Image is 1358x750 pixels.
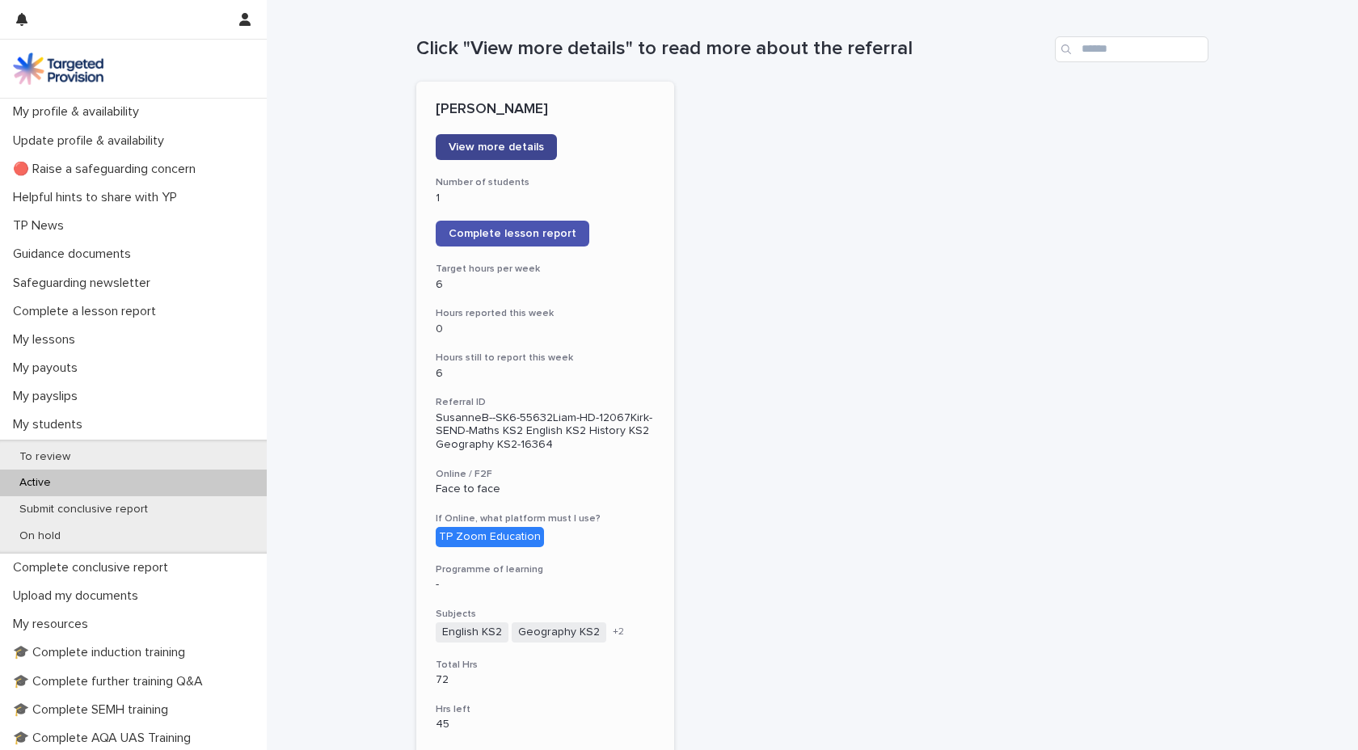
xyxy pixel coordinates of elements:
p: Submit conclusive report [6,503,161,516]
h3: Number of students [436,176,655,189]
p: SusanneB--SK6-55632Liam-HD-12067Kirk-SEND-Maths KS2 English KS2 History KS2 Geography KS2-16364 [436,411,655,452]
p: My lessons [6,332,88,348]
p: Helpful hints to share with YP [6,190,190,205]
h3: Total Hrs [436,659,655,672]
p: 🔴 Raise a safeguarding concern [6,162,209,177]
p: Face to face [436,482,655,496]
p: Safeguarding newsletter [6,276,163,291]
h3: Hours still to report this week [436,352,655,364]
p: 0 [436,322,655,336]
p: 6 [436,278,655,292]
p: On hold [6,529,74,543]
p: My profile & availability [6,104,152,120]
p: My payouts [6,360,91,376]
div: TP Zoom Education [436,527,544,547]
p: 🎓 Complete further training Q&A [6,674,216,689]
p: Upload my documents [6,588,151,604]
p: To review [6,450,83,464]
p: - [436,578,655,592]
h1: Click "View more details" to read more about the referral [416,37,1048,61]
span: English KS2 [436,622,508,643]
p: My payslips [6,389,91,404]
p: 72 [436,673,655,687]
a: Complete lesson report [436,221,589,246]
input: Search [1055,36,1208,62]
p: 6 [436,367,655,381]
img: M5nRWzHhSzIhMunXDL62 [13,53,103,85]
span: Complete lesson report [449,228,576,239]
p: 🎓 Complete SEMH training [6,702,181,718]
p: Complete a lesson report [6,304,169,319]
p: [PERSON_NAME] [436,101,655,119]
p: 🎓 Complete induction training [6,645,198,660]
h3: Online / F2F [436,468,655,481]
p: TP News [6,218,77,234]
span: Geography KS2 [512,622,606,643]
p: Active [6,476,64,490]
h3: Referral ID [436,396,655,409]
a: View more details [436,134,557,160]
p: 🎓 Complete AQA UAS Training [6,731,204,746]
p: Complete conclusive report [6,560,181,575]
span: View more details [449,141,544,153]
p: 1 [436,192,655,205]
h3: Hours reported this week [436,307,655,320]
p: My students [6,417,95,432]
p: Update profile & availability [6,133,177,149]
h3: Target hours per week [436,263,655,276]
h3: Hrs left [436,703,655,716]
p: My resources [6,617,101,632]
span: + 2 [613,627,624,637]
p: 45 [436,718,655,731]
h3: If Online, what platform must I use? [436,512,655,525]
h3: Programme of learning [436,563,655,576]
p: Guidance documents [6,246,144,262]
h3: Subjects [436,608,655,621]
